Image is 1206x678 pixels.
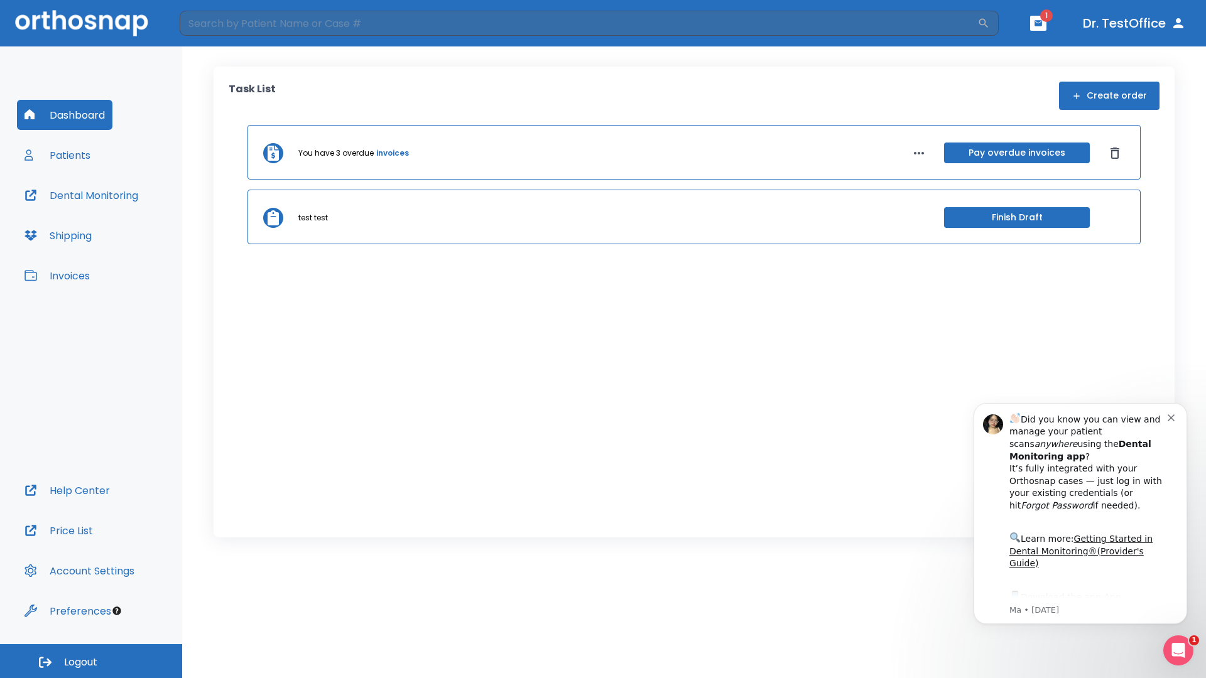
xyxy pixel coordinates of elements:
[55,220,213,232] p: Message from Ma, sent 3w ago
[180,11,977,36] input: Search by Patient Name or Case #
[213,27,223,37] button: Dismiss notification
[111,605,122,616] div: Tooltip anchor
[944,143,1090,163] button: Pay overdue invoices
[298,212,328,223] p: test test
[944,207,1090,228] button: Finish Draft
[17,100,112,130] button: Dashboard
[1078,12,1191,35] button: Dr. TestOffice
[1105,143,1125,163] button: Dismiss
[17,261,97,291] button: Invoices
[1189,635,1199,645] span: 1
[64,655,97,669] span: Logout
[17,220,99,250] button: Shipping
[955,384,1206,644] iframe: Intercom notifications message
[17,180,146,210] button: Dental Monitoring
[1163,635,1193,665] iframe: Intercom live chat
[55,208,166,230] a: App Store
[298,148,374,159] p: You have 3 overdue
[55,205,213,269] div: Download the app: | ​ Let us know if you need help getting started!
[17,140,98,170] button: Patients
[1040,9,1053,22] span: 1
[17,515,100,546] button: Price List
[17,556,142,586] button: Account Settings
[1059,82,1160,110] button: Create order
[229,82,276,110] p: Task List
[15,10,148,36] img: Orthosnap
[17,596,119,626] button: Preferences
[376,148,409,159] a: invoices
[17,475,117,505] button: Help Center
